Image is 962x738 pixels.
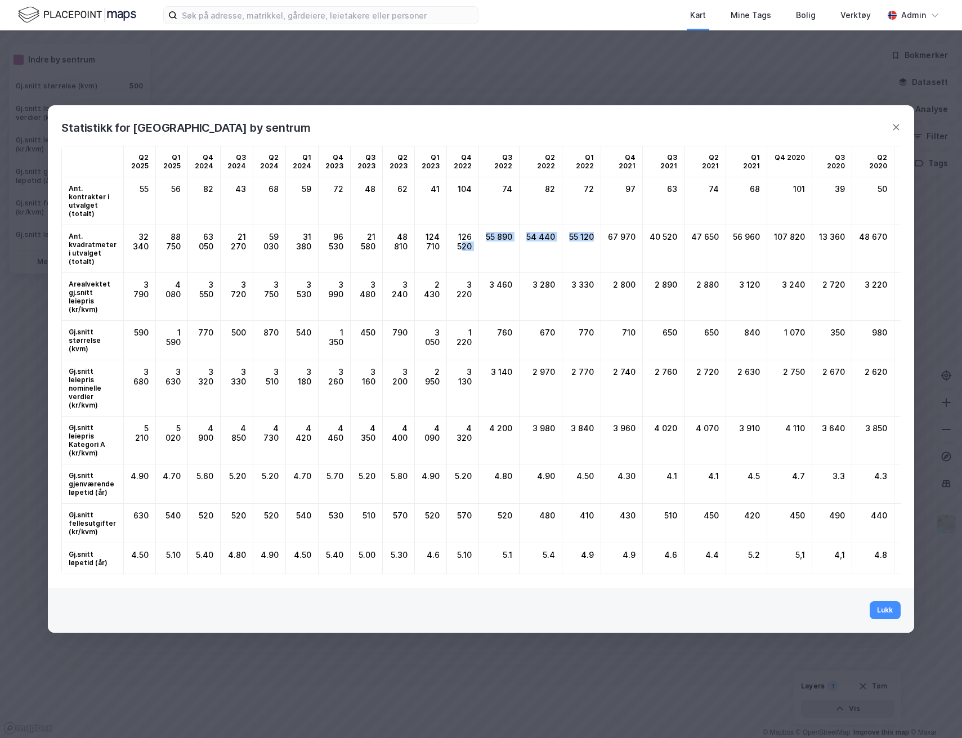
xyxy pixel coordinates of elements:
div: 1 070 [767,321,812,360]
div: 55 890 [479,225,520,273]
div: Verktøy [840,8,871,22]
div: 5.4 [520,543,562,574]
div: 1 220 [447,321,479,360]
div: 2 770 [562,360,601,417]
div: 540 [286,504,319,543]
div: 4.50 [562,464,601,504]
td: Q1 2025 [156,146,188,177]
div: 980 [852,321,894,360]
div: 82 [520,177,562,225]
div: 5.2 [894,543,934,574]
div: 4 850 [221,417,253,464]
div: 3 220 [852,273,894,321]
div: 3 850 [852,417,894,464]
div: 3 090 [894,273,934,321]
div: 4 070 [684,417,726,464]
div: 3 550 [188,273,221,321]
div: 520 [253,504,286,543]
div: Kontrollprogram for chat [906,684,962,738]
div: 510 [643,504,684,543]
div: 56 [156,177,188,225]
div: 48 [351,177,383,225]
div: 74 170 [894,225,934,273]
div: 4 200 [479,417,520,464]
td: Q3 2024 [221,146,253,177]
div: 55 [124,177,156,225]
div: 55 120 [562,225,601,273]
div: 59 030 [253,225,286,273]
div: 500 [221,321,253,360]
div: 4.70 [156,464,188,504]
div: 5.20 [447,464,479,504]
div: 68 [726,177,767,225]
div: 3 840 [562,417,601,464]
div: Mine Tags [731,8,771,22]
div: 3 320 [188,360,221,417]
img: logo.f888ab2527a4732fd821a326f86c7f29.svg [18,5,136,25]
div: 790 [383,321,415,360]
div: 5.2 [726,543,767,574]
div: 450 [351,321,383,360]
div: 21 270 [221,225,253,273]
td: Q1 2022 [562,146,601,177]
div: 3 180 [286,360,319,417]
div: 4.30 [601,464,643,504]
td: Q1 2024 [286,146,319,177]
div: 3 970 [894,417,934,464]
div: 4.6 [643,543,684,574]
div: 3 510 [253,360,286,417]
div: 4.3 [852,464,894,504]
td: Q1 2023 [415,146,447,177]
div: 3 120 [726,273,767,321]
td: Arealvektet gj.snitt leiepris (kr/kvm) [62,273,124,321]
div: 4.90 [415,464,447,504]
div: 77 [894,177,934,225]
div: 570 [383,504,415,543]
div: 2 620 [852,360,894,417]
div: 3 960 [601,417,643,464]
td: Q2 2025 [124,146,156,177]
td: Q2 2021 [684,146,726,177]
div: 5.40 [319,543,351,574]
div: 670 [520,321,562,360]
div: 97 [601,177,643,225]
div: 82 [188,177,221,225]
div: 5 020 [156,417,188,464]
div: 4.80 [221,543,253,574]
td: Q4 2022 [447,146,479,177]
div: 3 990 [319,273,351,321]
div: 3 330 [562,273,601,321]
div: 3 240 [767,273,812,321]
div: 540 [156,504,188,543]
iframe: Chat Widget [906,684,962,738]
div: 62 [383,177,415,225]
div: 101 [767,177,812,225]
div: 4 420 [286,417,319,464]
div: 530 [319,504,351,543]
div: 40 520 [643,225,684,273]
div: 760 [479,321,520,360]
div: 650 [643,321,684,360]
div: 3 640 [812,417,852,464]
div: 2 890 [643,273,684,321]
div: 5.70 [319,464,351,504]
div: 4.6 [415,543,447,574]
div: 3 460 [479,273,520,321]
div: 3 790 [124,273,156,321]
div: 2 720 [684,360,726,417]
div: 124 710 [415,225,447,273]
div: 4.70 [286,464,319,504]
div: 4.8 [852,543,894,574]
div: 450 [684,504,726,543]
div: 43 [221,177,253,225]
div: 63 050 [188,225,221,273]
td: Q2 2020 [852,146,894,177]
div: 5.20 [221,464,253,504]
td: Gj.snitt leiepris nominelle verdier (kr/kvm) [62,360,124,417]
td: Q4 2021 [601,146,643,177]
div: 870 [253,321,286,360]
div: 3 910 [726,417,767,464]
div: 3 220 [447,273,479,321]
div: 4 080 [156,273,188,321]
div: 4 320 [447,417,479,464]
